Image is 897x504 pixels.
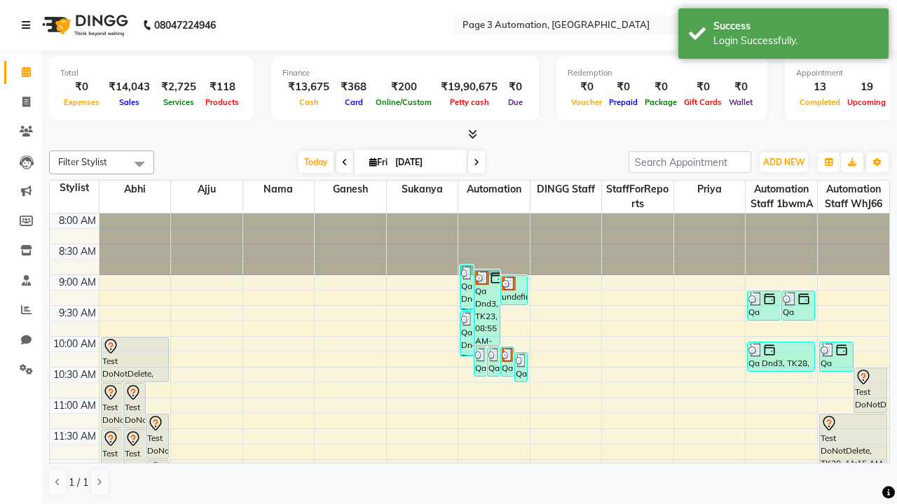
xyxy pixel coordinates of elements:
span: DINGG Staff [530,181,602,198]
div: Login Successfully. [713,34,878,48]
div: ₹0 [568,79,605,95]
div: Qa Dnd3, TK27, 10:05 AM-10:35 AM, Hair cut Below 12 years (Boy) [820,342,853,371]
div: Qa Dnd3, TK30, 10:10 AM-10:40 AM, Hair cut Below 12 years (Boy) [474,347,486,376]
div: 10:30 AM [50,367,99,382]
div: ₹118 [202,79,242,95]
b: 08047224946 [154,6,216,45]
span: Priya [674,181,746,198]
span: Automation Staff WhJ66 [818,181,889,213]
div: Test DoNotDelete, TK11, 11:15 AM-12:00 PM, Hair Cut-Men [146,414,167,458]
div: Qa Dnd3, TK24, 09:15 AM-09:45 AM, Hair cut Below 12 years (Boy) [748,291,781,320]
span: Completed [796,97,844,107]
div: ₹13,675 [282,79,335,95]
div: 8:30 AM [56,244,99,259]
span: Fri [366,157,391,167]
div: ₹0 [641,79,680,95]
div: ₹0 [680,79,725,95]
span: Upcoming [844,97,889,107]
div: ₹2,725 [156,79,202,95]
div: Qa Dnd3, TK22, 08:50 AM-09:35 AM, Hair Cut-Men [460,265,472,309]
div: ₹200 [372,79,435,95]
span: Automation Staff 1bwmA [746,181,817,213]
div: Test DoNotDelete, TK07, 10:45 AM-11:30 AM, Hair Cut-Men [102,384,123,428]
span: Sukanya [387,181,458,198]
div: Qa Dnd3, TK25, 09:15 AM-09:45 AM, Hair Cut By Expert-Men [782,291,815,320]
span: ADD NEW [763,157,804,167]
div: 10:00 AM [50,337,99,351]
div: Finance [282,67,528,79]
div: Test DoNotDelete, TK20, 10:30 AM-11:15 AM, Hair Cut-Men [854,368,887,412]
div: Total [60,67,242,79]
div: 12:00 PM [51,460,99,475]
span: Online/Custom [372,97,435,107]
div: 9:00 AM [56,275,99,290]
span: Products [202,97,242,107]
div: Success [713,19,878,34]
div: 11:00 AM [50,398,99,413]
div: ₹14,043 [103,79,156,95]
span: Nama [243,181,315,198]
div: ₹0 [60,79,103,95]
button: ADD NEW [760,153,808,172]
span: StaffForReports [602,181,673,213]
div: Redemption [568,67,756,79]
div: Test DoNotDelete, TK12, 11:30 AM-12:15 PM, Hair Cut-Men [124,430,145,474]
span: Abhi [100,181,171,198]
div: Test DoNotDelete, TK14, 10:45 AM-11:30 AM, Hair Cut-Men [124,384,145,428]
img: logo [36,6,132,45]
span: Prepaid [605,97,641,107]
div: Qa Dnd3, TK29, 10:10 AM-10:40 AM, Hair cut Below 12 years (Boy) [501,347,513,376]
div: Test DoNotDelete, TK20, 11:15 AM-12:15 PM, Hair Cut-Women [820,414,887,474]
span: Card [341,97,367,107]
div: Test DoNotDelete, TK07, 11:30 AM-12:30 PM, Hair Cut-Women [102,430,123,489]
div: undefined, TK21, 09:00 AM-09:30 AM, Hair cut Below 12 years (Boy) [501,276,527,304]
div: 8:00 AM [56,213,99,228]
div: ₹368 [335,79,372,95]
input: Search Appointment [629,151,751,173]
span: Due [505,97,526,107]
div: ₹0 [605,79,641,95]
div: ₹19,90,675 [435,79,503,95]
div: Qa Dnd3, TK32, 10:15 AM-10:45 AM, Hair cut Below 12 years (Boy) [515,353,527,381]
div: 9:30 AM [56,306,99,321]
span: Voucher [568,97,605,107]
span: Services [160,97,198,107]
div: Qa Dnd3, TK31, 10:10 AM-10:40 AM, Hair cut Below 12 years (Boy) [488,347,500,376]
span: Ganesh [315,181,386,198]
span: Wallet [725,97,756,107]
span: 1 / 1 [69,475,88,490]
span: Gift Cards [680,97,725,107]
div: Stylist [50,181,99,195]
div: Test DoNotDelete, TK15, 10:00 AM-10:45 AM, Hair Cut-Men [102,337,168,381]
span: Ajju [171,181,242,198]
div: 13 [796,79,844,95]
span: Automation [458,181,530,198]
div: ₹0 [503,79,528,95]
div: Qa Dnd3, TK28, 10:05 AM-10:35 AM, Hair cut Below 12 years (Boy) [748,342,814,371]
span: Petty cash [446,97,493,107]
span: Package [641,97,680,107]
div: Qa Dnd3, TK23, 08:55 AM-10:10 AM, Hair Cut By Expert-Men,Hair Cut-Men [474,270,500,345]
div: 11:30 AM [50,429,99,444]
span: Cash [296,97,322,107]
div: Qa Dnd3, TK26, 09:35 AM-10:20 AM, Hair Cut-Men [460,311,472,356]
div: ₹0 [725,79,756,95]
span: Expenses [60,97,103,107]
span: Filter Stylist [58,156,107,167]
span: Sales [116,97,143,107]
span: Today [299,151,334,173]
div: 19 [844,79,889,95]
input: 2025-10-03 [391,152,461,173]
